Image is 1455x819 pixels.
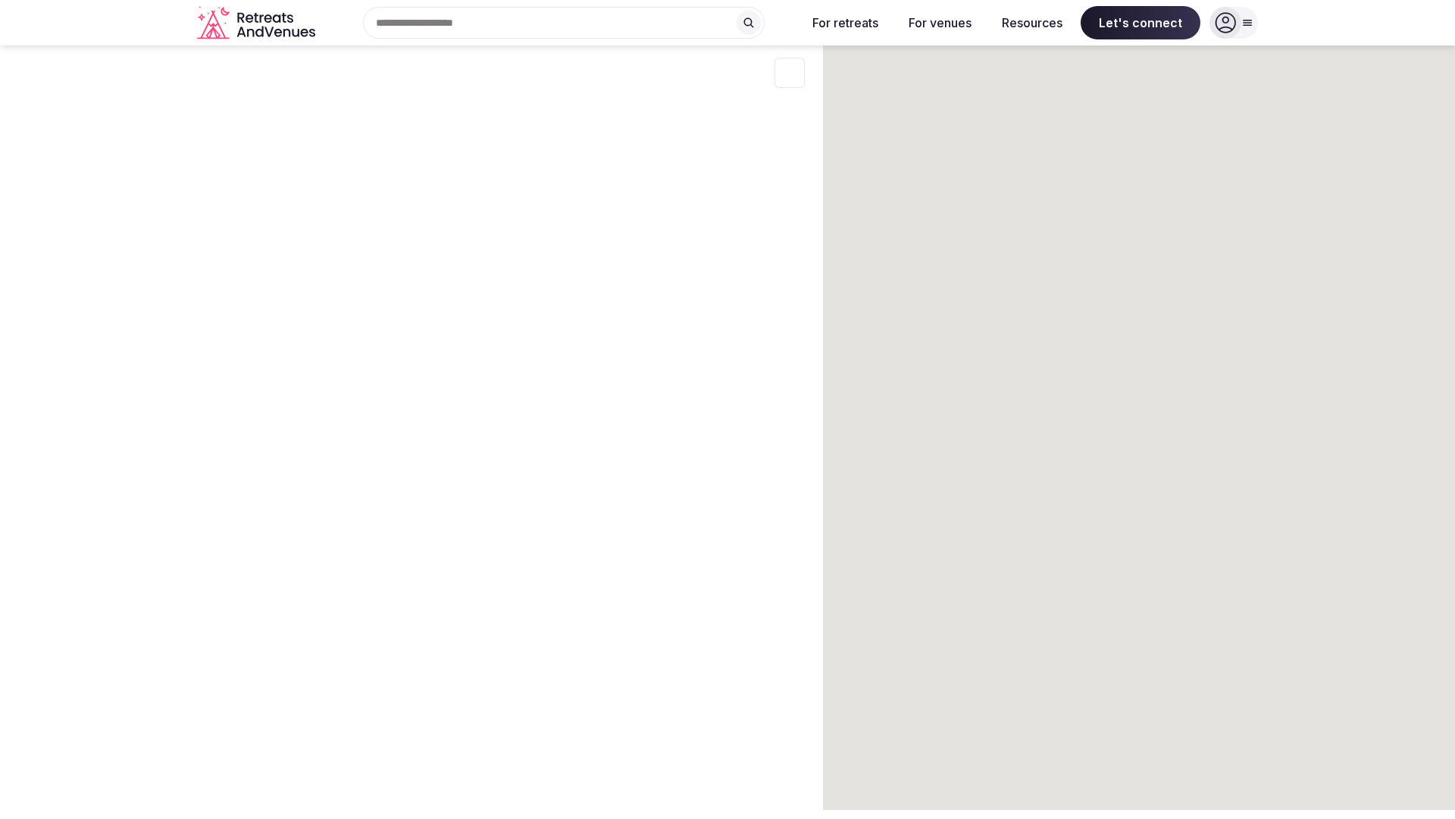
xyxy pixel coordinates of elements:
[197,6,318,40] a: Visit the homepage
[1081,6,1200,39] span: Let's connect
[197,6,318,40] svg: Retreats and Venues company logo
[896,6,984,39] button: For venues
[990,6,1075,39] button: Resources
[800,6,890,39] button: For retreats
